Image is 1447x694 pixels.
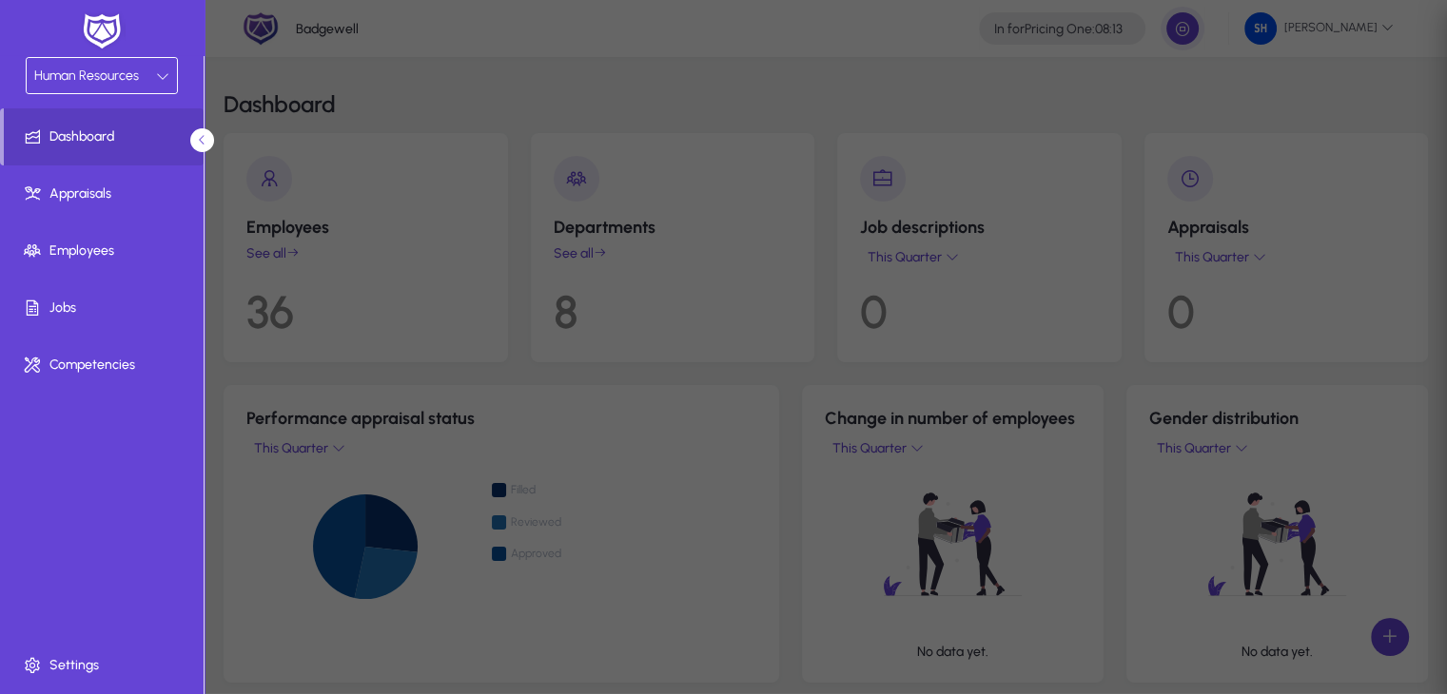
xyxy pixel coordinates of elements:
[4,280,207,337] a: Jobs
[4,127,204,146] span: Dashboard
[4,222,207,280] a: Employees
[4,299,207,318] span: Jobs
[4,165,207,222] a: Appraisals
[4,241,207,260] span: Employees
[4,656,207,675] span: Settings
[4,184,207,203] span: Appraisals
[78,11,126,51] img: white-logo.png
[4,637,207,694] a: Settings
[4,356,207,375] span: Competencies
[34,67,139,84] span: Human Resources
[4,337,207,394] a: Competencies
